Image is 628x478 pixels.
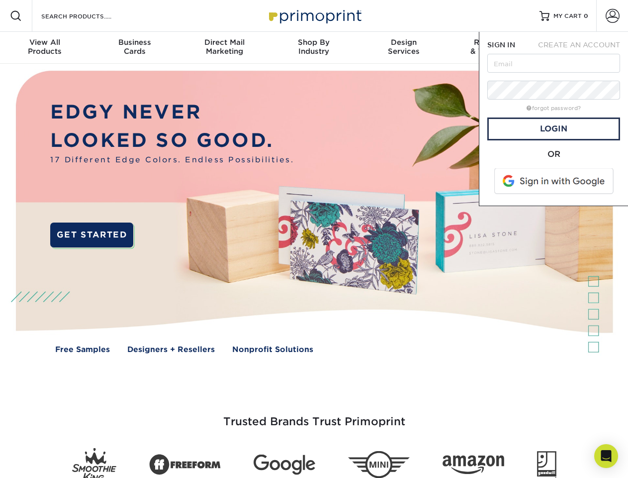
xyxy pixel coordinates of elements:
span: 0 [584,12,588,19]
span: Business [90,38,179,47]
img: Amazon [443,456,504,475]
a: BusinessCards [90,32,179,64]
div: Marketing [179,38,269,56]
div: Industry [269,38,359,56]
a: Login [487,118,620,140]
img: Primoprint [265,5,364,26]
span: Direct Mail [179,38,269,47]
input: SEARCH PRODUCTS..... [40,10,137,22]
span: Shop By [269,38,359,47]
a: Designers + Resellers [127,344,215,356]
span: Design [359,38,449,47]
img: Goodwill [537,451,556,478]
p: EDGY NEVER [50,98,294,126]
span: 17 Different Edge Colors. Endless Possibilities. [50,154,294,166]
a: Free Samples [55,344,110,356]
span: SIGN IN [487,41,515,49]
a: Resources& Templates [449,32,538,64]
a: forgot password? [527,105,581,112]
img: Google [254,455,315,475]
div: Open Intercom Messenger [594,444,618,468]
a: Shop ByIndustry [269,32,359,64]
div: & Templates [449,38,538,56]
span: Resources [449,38,538,47]
a: DesignServices [359,32,449,64]
p: LOOKED SO GOOD. [50,126,294,155]
a: Direct MailMarketing [179,32,269,64]
div: Cards [90,38,179,56]
div: OR [487,148,620,160]
a: Nonprofit Solutions [232,344,313,356]
h3: Trusted Brands Trust Primoprint [23,391,605,440]
div: Services [359,38,449,56]
span: MY CART [553,12,582,20]
a: GET STARTED [50,223,133,247]
span: CREATE AN ACCOUNT [538,41,620,49]
input: Email [487,54,620,73]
